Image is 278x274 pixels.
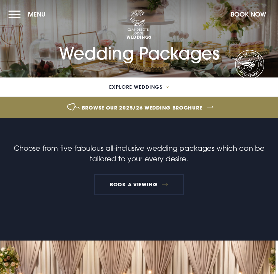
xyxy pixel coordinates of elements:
[128,10,149,35] img: Clandeboye Lodge
[227,7,270,22] button: Book Now
[8,143,270,164] p: Choose from five fabulous all-inclusive wedding packages which can be tailored to your every desire.
[109,85,162,89] span: Explore Weddings
[28,10,46,18] span: Menu
[8,7,49,22] button: Menu
[94,174,184,195] a: Book a Viewing
[59,34,219,40] span: Weddings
